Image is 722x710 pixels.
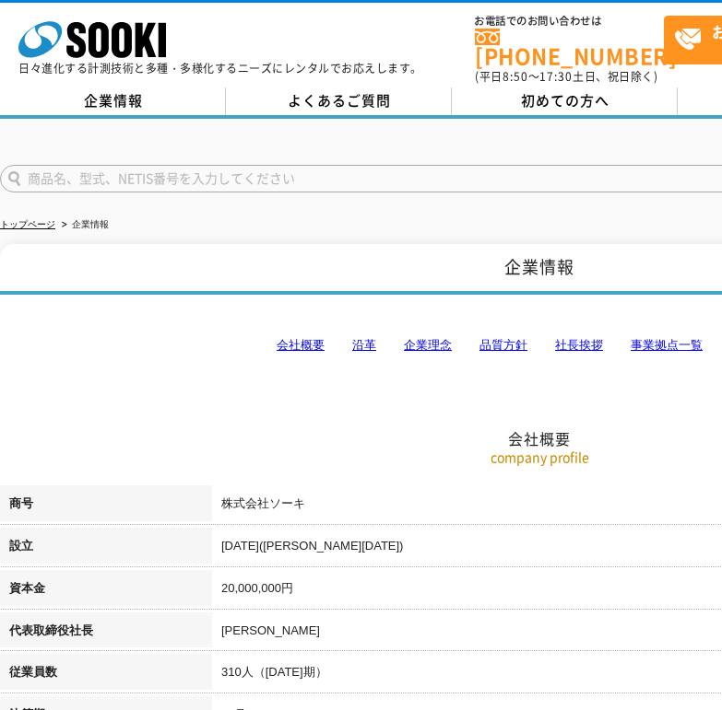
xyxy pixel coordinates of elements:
[475,29,664,66] a: [PHONE_NUMBER]
[539,68,573,85] span: 17:30
[404,338,452,352] a: 企業理念
[475,68,657,85] span: (平日 ～ 土日、祝日除く)
[18,63,422,74] p: 日々進化する計測技術と多種・多様化するニーズにレンタルでお応えします。
[352,338,376,352] a: 沿革
[277,338,325,352] a: 会社概要
[58,215,109,235] li: 企業情報
[521,90,610,111] span: 初めての方へ
[475,16,664,27] span: お電話でのお問い合わせは
[226,87,452,115] a: よくあるご質問
[452,87,678,115] a: 初めての方へ
[555,338,603,352] a: 社長挨拶
[503,68,528,85] span: 8:50
[631,338,703,352] a: 事業拠点一覧
[479,338,527,352] a: 品質方針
